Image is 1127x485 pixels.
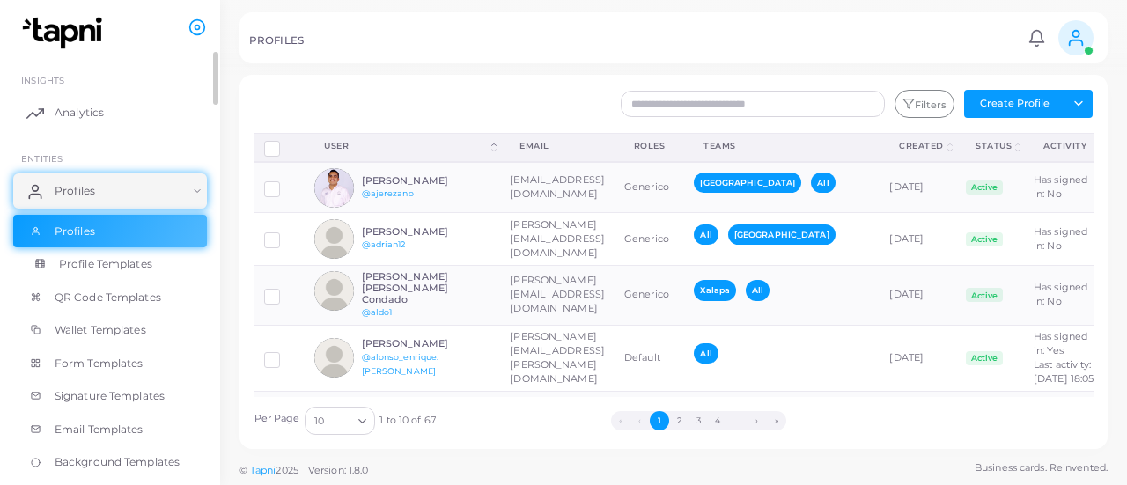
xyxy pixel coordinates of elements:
[55,422,144,437] span: Email Templates
[13,445,207,479] a: Background Templates
[634,140,666,152] div: Roles
[324,140,488,152] div: User
[899,140,944,152] div: Created
[1034,358,1094,385] span: Last activity: [DATE] 18:05
[650,411,669,430] button: Go to page 1
[13,215,207,248] a: Profiles
[500,162,615,213] td: [EMAIL_ADDRESS][DOMAIN_NAME]
[362,188,414,198] a: @ajerezano
[1043,140,1086,152] div: activity
[1034,225,1087,252] span: Has signed in: No
[436,411,961,430] ul: Pagination
[964,90,1064,118] button: Create Profile
[13,313,207,347] a: Wallet Templates
[55,322,146,338] span: Wallet Templates
[728,224,836,245] span: [GEOGRAPHIC_DATA]
[362,239,406,249] a: @adrian12
[239,463,368,478] span: ©
[379,414,435,428] span: 1 to 10 of 67
[615,266,685,326] td: Generico
[1034,173,1087,200] span: Has signed in: No
[519,140,595,152] div: Email
[669,411,689,430] button: Go to page 2
[55,224,95,239] span: Profiles
[362,271,491,306] h6: [PERSON_NAME] [PERSON_NAME] Condado
[13,247,207,281] a: Profile Templates
[362,338,491,349] h6: [PERSON_NAME]
[880,392,956,445] td: [DATE]
[500,325,615,392] td: [PERSON_NAME][EMAIL_ADDRESS][PERSON_NAME][DOMAIN_NAME]
[694,224,718,245] span: All
[615,392,685,445] td: Generico
[975,460,1108,475] span: Business cards. Reinvented.
[880,162,956,213] td: [DATE]
[13,281,207,314] a: QR Code Templates
[1034,281,1087,307] span: Has signed in: No
[21,153,63,164] span: ENTITIES
[615,162,685,213] td: Generico
[250,464,276,476] a: Tapni
[55,183,95,199] span: Profiles
[308,464,369,476] span: Version: 1.8.0
[55,290,161,305] span: QR Code Templates
[748,411,767,430] button: Go to next page
[966,351,1003,365] span: Active
[13,379,207,413] a: Signature Templates
[13,413,207,446] a: Email Templates
[500,266,615,326] td: [PERSON_NAME][EMAIL_ADDRESS][DOMAIN_NAME]
[500,392,615,445] td: [PERSON_NAME][EMAIL_ADDRESS][DOMAIN_NAME]
[13,95,207,130] a: Analytics
[254,412,300,426] label: Per Page
[55,356,144,371] span: Form Templates
[362,175,491,187] h6: [PERSON_NAME]
[976,140,1012,152] div: Status
[55,454,180,470] span: Background Templates
[880,266,956,326] td: [DATE]
[811,173,835,193] span: All
[13,173,207,209] a: Profiles
[362,307,393,317] a: @aldo1
[314,338,354,378] img: avatar
[694,173,801,193] span: [GEOGRAPHIC_DATA]
[615,213,685,266] td: Generico
[694,343,718,364] span: All
[314,412,324,430] span: 10
[314,168,354,208] img: avatar
[254,133,306,162] th: Row-selection
[362,226,491,238] h6: [PERSON_NAME]
[326,411,351,430] input: Search for option
[16,17,114,49] img: logo
[276,463,298,478] span: 2025
[314,219,354,259] img: avatar
[895,90,954,118] button: Filters
[966,180,1003,195] span: Active
[21,75,64,85] span: INSIGHTS
[689,411,708,430] button: Go to page 3
[249,34,304,47] h5: PROFILES
[1034,330,1087,356] span: Has signed in: Yes
[880,325,956,392] td: [DATE]
[746,280,770,300] span: All
[314,271,354,311] img: avatar
[966,288,1003,302] span: Active
[55,105,104,121] span: Analytics
[362,352,439,376] a: @alonso_enrique.[PERSON_NAME]
[880,213,956,266] td: [DATE]
[55,388,165,404] span: Signature Templates
[305,407,375,435] div: Search for option
[500,213,615,266] td: [PERSON_NAME][EMAIL_ADDRESS][DOMAIN_NAME]
[694,280,736,300] span: Xalapa
[767,411,786,430] button: Go to last page
[703,140,860,152] div: Teams
[615,325,685,392] td: Default
[13,347,207,380] a: Form Templates
[59,256,152,272] span: Profile Templates
[966,232,1003,246] span: Active
[708,411,727,430] button: Go to page 4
